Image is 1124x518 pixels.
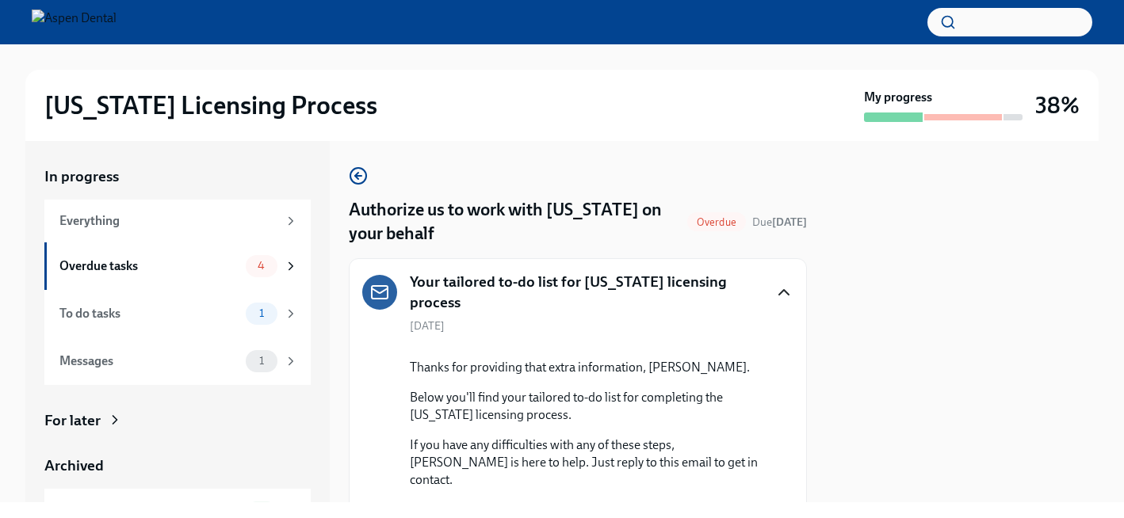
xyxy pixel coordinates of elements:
div: To do tasks [59,305,239,322]
a: Archived [44,455,311,476]
strong: [DATE] [772,215,807,229]
h3: 38% [1035,91,1080,120]
a: Messages1 [44,337,311,385]
p: Thanks for providing that extra information, [PERSON_NAME]. [410,359,768,376]
p: If you have any difficulties with any of these steps, [PERSON_NAME] is here to help. Just reply t... [410,436,768,489]
div: Overdue tasks [59,257,239,275]
span: 1 [250,355,273,367]
span: Overdue [687,216,746,228]
a: For later [44,410,311,431]
h2: [US_STATE] Licensing Process [44,90,377,121]
div: Messages [59,352,239,370]
h5: Your tailored to-do list for [US_STATE] licensing process [410,272,762,312]
div: Everything [59,212,277,230]
span: 4 [248,260,274,272]
strong: My progress [864,89,932,106]
a: Everything [44,200,311,242]
a: To do tasks1 [44,290,311,337]
a: Overdue tasks4 [44,242,311,290]
span: [DATE] [410,318,445,333]
img: Aspen Dental [32,10,117,35]
div: For later [44,410,101,431]
a: In progress [44,166,311,187]
p: Below you'll find your tailored to-do list for completing the [US_STATE] licensing process. [410,389,768,424]
span: Due [752,215,807,229]
h4: Authorize us to work with [US_STATE] on your behalf [349,198,681,246]
span: 1 [250,307,273,319]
